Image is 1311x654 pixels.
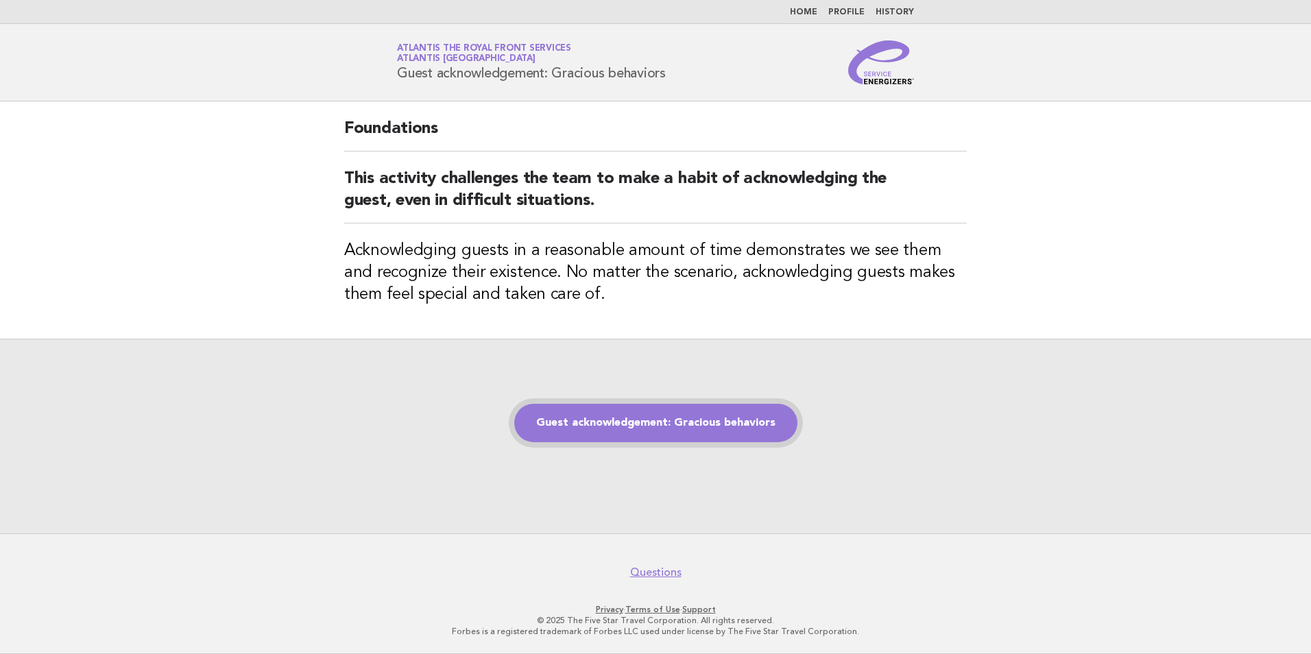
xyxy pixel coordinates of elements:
a: Terms of Use [625,605,680,614]
a: Guest acknowledgement: Gracious behaviors [514,404,797,442]
p: © 2025 The Five Star Travel Corporation. All rights reserved. [236,615,1075,626]
h2: Foundations [344,118,967,152]
span: Atlantis [GEOGRAPHIC_DATA] [397,55,536,64]
h3: Acknowledging guests in a reasonable amount of time demonstrates we see them and recognize their ... [344,240,967,306]
h2: This activity challenges the team to make a habit of acknowledging the guest, even in difficult s... [344,168,967,223]
p: · · [236,604,1075,615]
a: Privacy [596,605,623,614]
a: Support [682,605,716,614]
a: History [876,8,914,16]
a: Profile [828,8,865,16]
h1: Guest acknowledgement: Gracious behaviors [397,45,666,80]
a: Atlantis The Royal Front ServicesAtlantis [GEOGRAPHIC_DATA] [397,44,571,63]
a: Home [790,8,817,16]
img: Service Energizers [848,40,914,84]
a: Questions [630,566,682,579]
p: Forbes is a registered trademark of Forbes LLC used under license by The Five Star Travel Corpora... [236,626,1075,637]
